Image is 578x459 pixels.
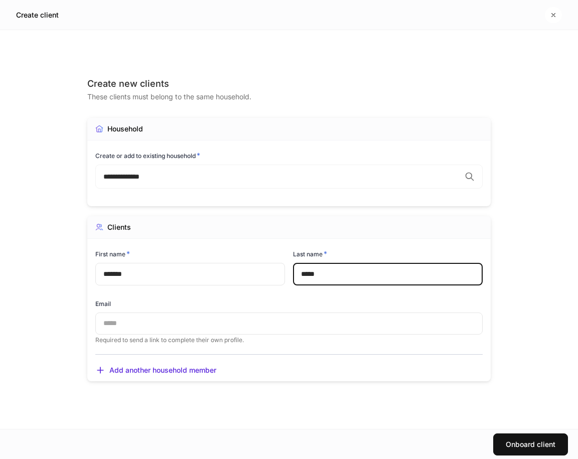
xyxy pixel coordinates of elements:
button: Onboard client [493,433,568,455]
h6: Create or add to existing household [95,150,200,161]
div: Create new clients [87,78,491,90]
div: Onboard client [506,441,555,448]
div: Household [107,124,143,134]
h6: Last name [293,249,327,259]
p: Required to send a link to complete their own profile. [95,336,483,344]
div: Clients [107,222,131,232]
h5: Create client [16,10,59,20]
div: These clients must belong to the same household. [87,90,491,102]
h6: First name [95,249,130,259]
h6: Email [95,299,111,309]
button: Add another household member [95,365,216,375]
